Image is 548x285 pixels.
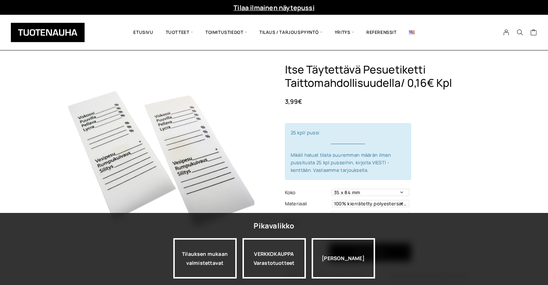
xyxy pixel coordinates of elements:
a: Etusivu [127,20,159,45]
div: [PERSON_NAME] [312,238,375,279]
span: 25 kpl/ pussi Mikäli haluat tilata suuremman määrän ilman pussitusta 25 kpl pusseihin, kirjoita V... [291,129,405,173]
bdi: 3,99 [285,97,302,106]
a: Referenssit [360,20,403,45]
a: Tilauksen mukaan valmistettavat [173,238,237,279]
img: Untitled [63,63,254,254]
span: Tuotteet [160,20,199,45]
a: VERKKOKAUPPAVarastotuotteet [242,238,306,279]
span: € [298,97,302,106]
a: My Account [499,29,513,36]
span: Yritys [329,20,360,45]
a: Cart [530,29,537,37]
h1: Itse täytettävä pesuetiketti taittomahdollisuudella/ 0,16€ kpl [285,63,485,90]
a: Tilaa ilmainen näytepussi [233,3,315,12]
label: Materiaali [285,200,330,208]
label: Koko [285,189,330,196]
button: Search [513,29,527,36]
div: VERKKOKAUPPA Varastotuotteet [242,238,306,279]
img: English [409,30,415,34]
span: Tilaus / Tarjouspyyntö [253,20,329,45]
span: Toimitustiedot [199,20,253,45]
img: Tuotenauha Oy [11,23,85,42]
div: Pikavalikko [254,219,294,232]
